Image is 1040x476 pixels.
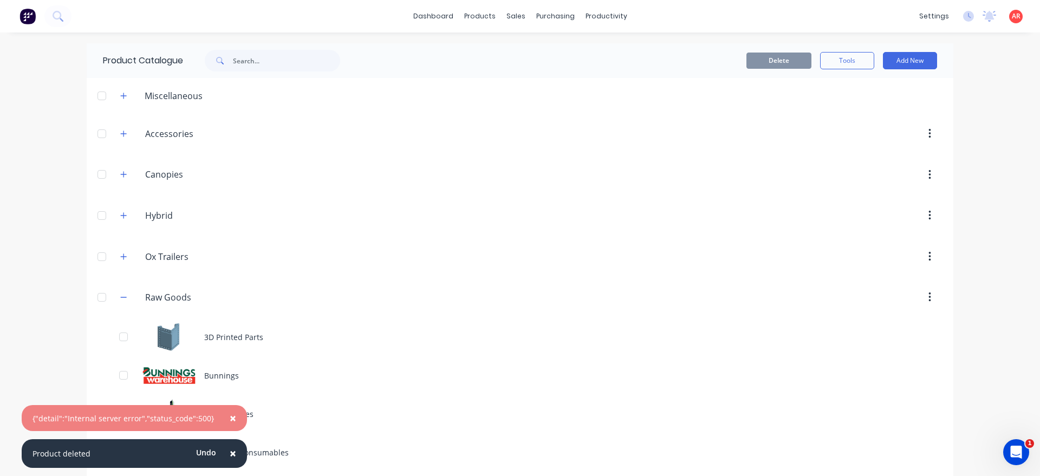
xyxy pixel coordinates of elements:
[914,8,954,24] div: settings
[580,8,633,24] div: productivity
[820,52,874,69] button: Tools
[145,291,274,304] input: Enter category name
[32,413,214,424] div: {"detail":"Internal server error","status_code":500}
[32,448,90,459] div: Product deleted
[87,43,183,78] div: Product Catalogue
[746,53,811,69] button: Delete
[87,433,953,472] div: Electrical ConsumablesElectrical Consumables
[531,8,580,24] div: purchasing
[190,445,222,461] button: Undo
[501,8,531,24] div: sales
[1025,439,1034,448] span: 1
[883,52,937,69] button: Add New
[87,318,953,356] div: 3D Printed Parts3D Printed Parts
[1012,11,1020,21] span: AR
[145,209,274,222] input: Enter category name
[230,446,236,461] span: ×
[136,89,211,102] div: Miscellaneous
[145,127,274,140] input: Enter category name
[219,405,247,431] button: Close
[145,168,274,181] input: Enter category name
[219,441,247,467] button: Close
[87,356,953,395] div: BunningsBunnings
[459,8,501,24] div: products
[408,8,459,24] a: dashboard
[1003,439,1029,465] iframe: Intercom live chat
[145,250,274,263] input: Enter category name
[19,8,36,24] img: Factory
[233,50,340,71] input: Search...
[230,410,236,426] span: ×
[87,395,953,433] div: ConsumablesConsumables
